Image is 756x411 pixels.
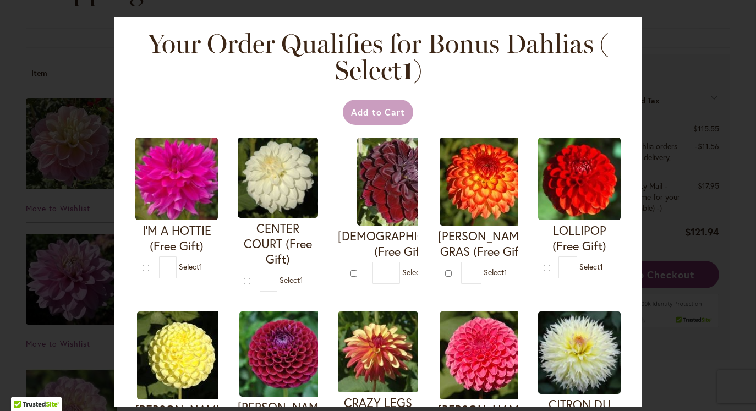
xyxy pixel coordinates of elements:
[137,311,225,399] img: NETTIE (Free Gift)
[280,275,303,285] span: Select
[538,223,621,254] h4: LOLLIPOP (Free Gift)
[538,311,621,394] img: CITRON DU CAP (Free Gift)
[239,311,327,397] img: IVANETTI (Free Gift)
[147,30,609,83] h2: Your Order Qualifies for Bonus Dahlias ( Select )
[538,138,621,220] img: LOLLIPOP (Free Gift)
[484,267,507,277] span: Select
[135,138,218,220] img: I'M A HOTTIE (Free Gift)
[238,138,318,218] img: CENTER COURT (Free Gift)
[579,261,603,272] span: Select
[438,228,529,259] h4: [PERSON_NAME] GRAS (Free Gift)
[300,275,303,285] span: 1
[357,138,445,226] img: VOODOO (Free Gift)
[238,221,318,267] h4: CENTER COURT (Free Gift)
[338,228,464,259] h4: [DEMOGRAPHIC_DATA] (Free Gift)
[179,261,202,272] span: Select
[338,311,418,392] img: CRAZY LEGS (Free Gift)
[8,372,39,403] iframe: Launch Accessibility Center
[402,267,426,277] span: Select
[135,223,218,254] h4: I'M A HOTTIE (Free Gift)
[199,261,202,272] span: 1
[600,261,603,272] span: 1
[440,311,528,399] img: REBECCA LYNN (Free Gift)
[402,54,413,86] span: 1
[440,138,528,226] img: MARDY GRAS (Free Gift)
[504,267,507,277] span: 1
